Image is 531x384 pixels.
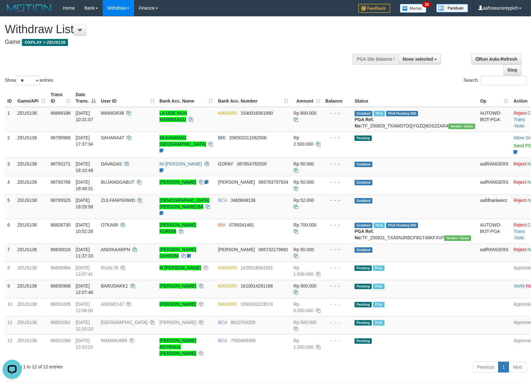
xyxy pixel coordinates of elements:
span: Grabbed [355,180,372,185]
td: aafdhankeerz [478,194,511,219]
span: Copy 206501011082506 to clipboard [229,135,266,140]
span: Rp 2.500.000 [294,135,313,147]
span: 86830998 [51,283,71,288]
span: Copy 1420018943281 to clipboard [241,265,273,270]
span: [DATE] 12:10:13 [76,320,93,331]
span: [PERSON_NAME] [218,180,255,185]
a: [PERSON_NAME] ZAHROM [160,247,196,258]
td: 3 [5,158,15,176]
span: 86792271 [51,161,71,166]
a: [PERSON_NAME] KURNIA [160,222,196,234]
th: ID [5,89,15,107]
div: PGA Site Balance / [353,54,399,65]
span: MAMIMU999 [101,338,127,343]
span: 86831061 [51,320,71,325]
a: NI [PERSON_NAME] [160,161,202,166]
td: ZEUS138 [15,334,48,359]
span: Grabbed [355,162,372,167]
span: None selected [403,57,433,62]
a: [PERSON_NAME] [160,302,196,307]
td: TF_250831_TXA5NJRBCF8GT48KFXVF [352,219,477,243]
th: User ID: activate to sort column ascending [98,89,157,107]
div: - - - [325,319,350,326]
a: [PERSON_NAME] ASYIFAUL [PERSON_NAME] [160,338,196,356]
a: Reject [513,180,526,185]
span: MANDIRI [218,302,237,307]
span: Pending [355,284,372,289]
span: [GEOGRAPHIC_DATA] [101,320,147,325]
span: Rp 6.000.000 [294,302,313,313]
span: [DATE] 10:31:07 [76,111,93,122]
span: Rp 52.000 [294,198,314,203]
span: SAHARA47 [101,135,124,140]
span: Marked by aafsreyleap [373,265,384,271]
span: MANDIRI [218,111,237,116]
th: Date Trans.: activate to sort column descending [73,89,98,107]
span: ZULFANPGNWD [101,198,135,203]
a: Reject [513,161,526,166]
span: Rp 700.000 [294,222,317,227]
td: 6 [5,219,15,243]
td: 7 [5,243,15,262]
span: Marked by aafnoeunsreypich [373,320,384,326]
span: Pending [355,135,372,141]
td: ZEUS138 [15,316,48,334]
span: Copy 1690001223574 to clipboard [241,302,273,307]
span: BNI [218,222,225,227]
span: Rp 1.939.000 [294,265,313,277]
span: [DATE] 12:07:41 [76,265,93,277]
div: - - - [325,161,350,167]
div: Showing 1 to 12 of 12 entries [5,361,216,370]
td: 5 [5,194,15,219]
span: Marked by aafsreyleap [373,302,384,307]
span: Grabbed [355,223,372,228]
span: Copy 085732179681 to clipboard [258,247,288,252]
span: ANDIKAARPN [101,247,130,252]
label: Search: [464,76,526,85]
span: Marked by aafsreyleap [374,223,385,228]
span: DAVAGAS [101,161,122,166]
td: ZEUS138 [15,194,48,219]
td: TF_250829_TXAWDTDQYGZQ8OS2ZAR4 [352,107,477,132]
span: [DATE] 18:46:31 [76,180,93,191]
span: Pending [355,320,372,326]
a: Verify [513,283,525,288]
span: Copy 1540016561890 to clipboard [241,111,273,116]
span: 86830016 [51,247,71,252]
span: 34 [422,2,431,7]
a: MUHAMMAD [GEOGRAPHIC_DATA] [160,135,206,147]
div: - - - [325,265,350,271]
a: M [PERSON_NAME] [160,265,201,270]
span: Rp 800.000 [294,111,317,116]
span: Vendor URL: https://trx31.1velocity.biz [448,124,475,129]
span: RIJAL78 [101,265,118,270]
td: 2 [5,132,15,158]
span: Vendor URL: https://trx31.1velocity.biz [444,235,471,241]
a: Reject [513,222,526,227]
td: aafRANGERS [478,158,511,176]
td: 9 [5,280,15,298]
span: Rp 50.000 [294,247,314,252]
h4: Game: [5,39,348,45]
td: ZEUS138 [15,132,48,158]
td: ZEUS138 [15,107,48,132]
td: ZEUS138 [15,176,48,194]
span: 86828730 [51,222,71,227]
span: GOPAY [218,161,233,166]
td: ZEUS138 [15,262,48,280]
span: [PERSON_NAME] [218,247,255,252]
div: - - - [325,222,350,228]
span: BCA [218,320,227,325]
span: Pending [355,338,372,344]
a: Note [515,235,524,240]
b: PGA Ref. No: [355,117,374,128]
a: [PERSON_NAME] [160,320,196,325]
h1: Withdraw List [5,23,348,36]
td: AUTOWD-BOT-PGA [478,219,511,243]
img: Feedback.jpg [358,4,390,13]
span: Rp 50.000 [294,180,314,185]
div: - - - [325,337,350,344]
span: PGA Pending [386,223,418,228]
td: aafRANGERS [478,243,511,262]
a: 1 [498,362,509,372]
